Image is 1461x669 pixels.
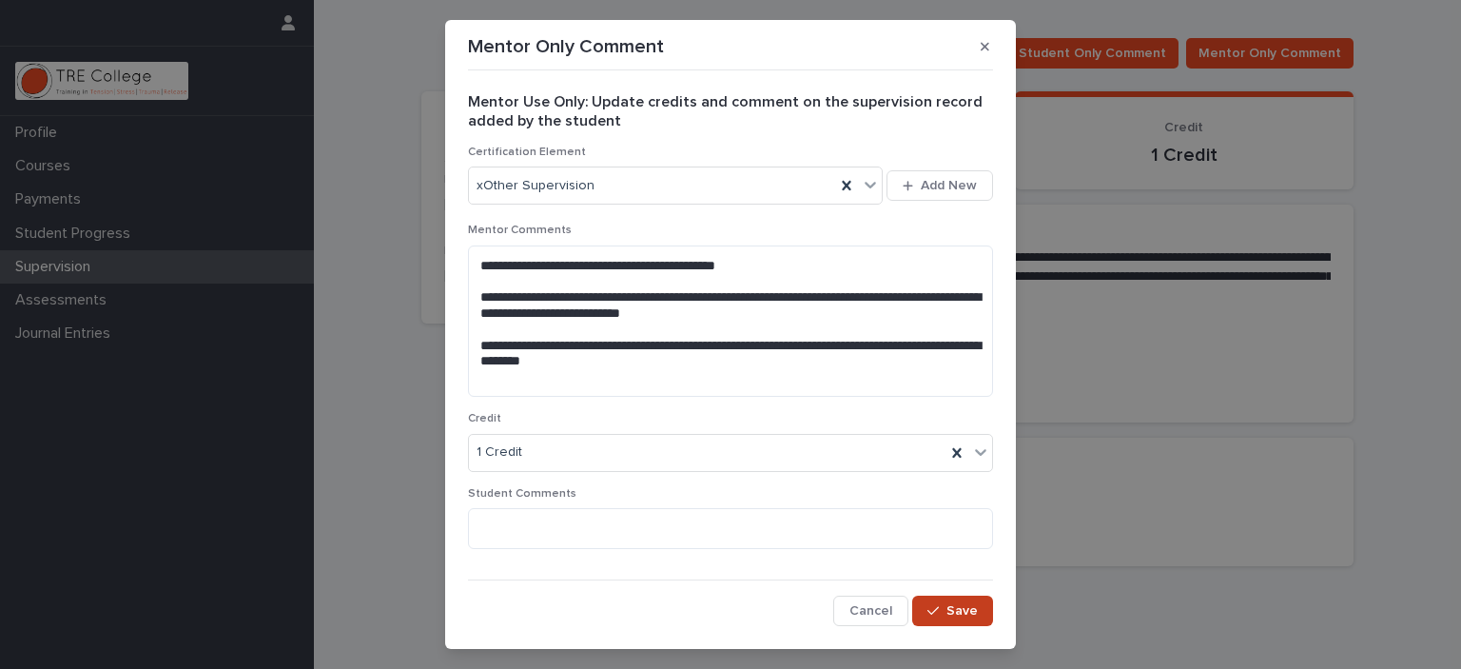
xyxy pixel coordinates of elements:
span: Save [946,604,978,618]
span: Certification Element [468,147,586,158]
button: Add New [886,170,993,201]
button: Save [912,596,993,626]
span: Cancel [849,604,892,618]
button: Cancel [833,596,908,626]
span: Add New [921,179,977,192]
span: 1 Credit [477,443,522,462]
h2: Mentor Use Only: Update credits and comment on the supervision record added by the student [468,93,993,129]
span: Mentor Comments [468,225,572,236]
span: Student Comments [468,488,576,500]
span: xOther Supervision [477,176,594,196]
p: Mentor Only Comment [468,35,664,58]
span: Credit [468,413,501,424]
